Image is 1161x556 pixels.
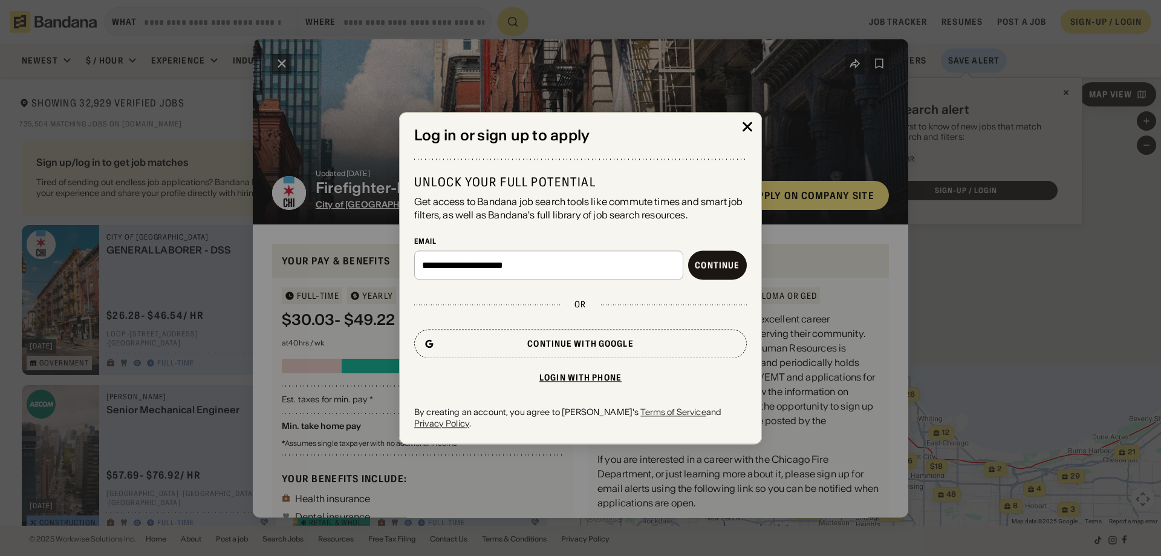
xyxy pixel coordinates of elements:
div: Continue [695,261,740,270]
div: Continue with Google [527,340,633,348]
div: By creating an account, you agree to [PERSON_NAME]'s and . [414,407,747,429]
div: Email [414,237,747,246]
div: or [574,299,586,310]
a: Privacy Policy [414,418,469,429]
div: Login with phone [539,374,622,382]
div: Log in or sign up to apply [414,127,747,145]
a: Terms of Service [640,407,706,418]
div: Get access to Bandana job search tools like commute times and smart job filters, as well as Banda... [414,195,747,222]
div: Unlock your full potential [414,174,747,190]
